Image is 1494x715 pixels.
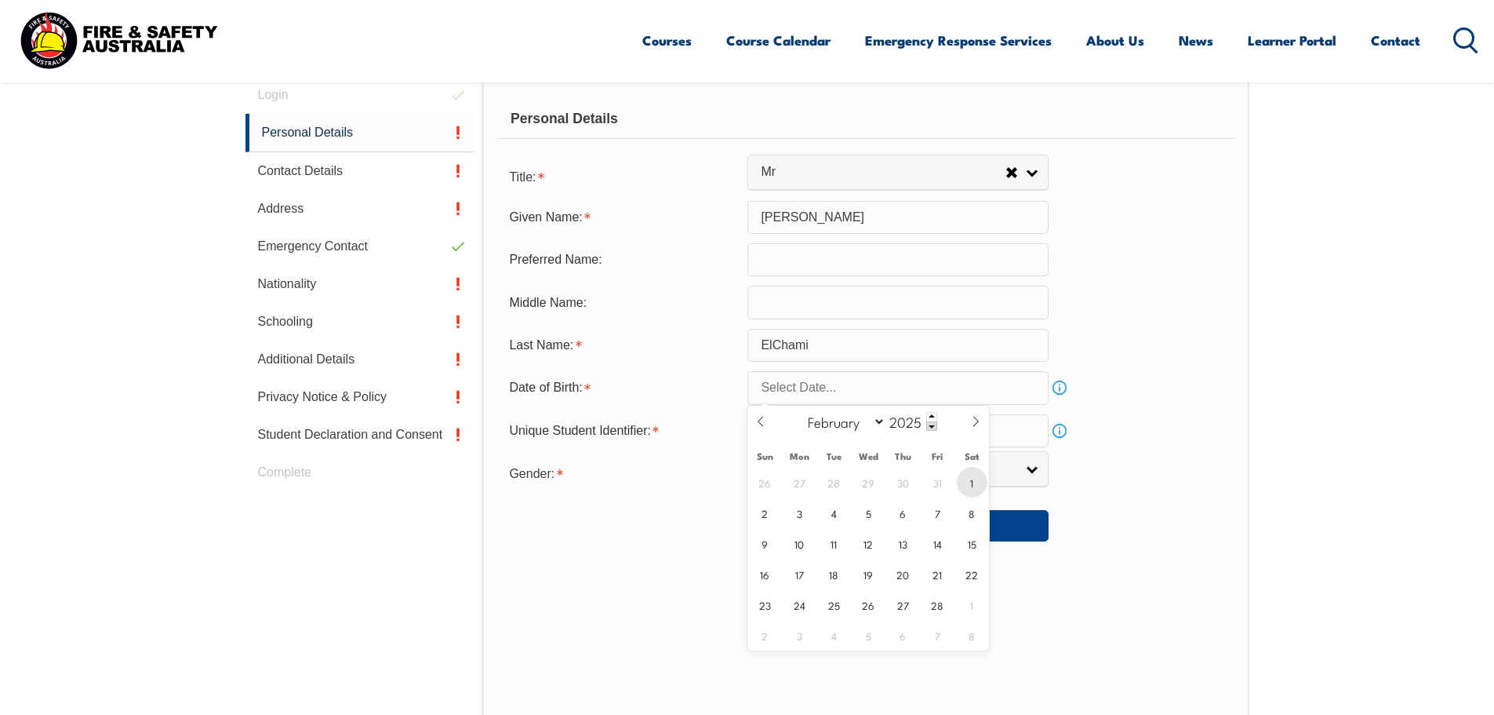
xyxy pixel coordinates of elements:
span: Thu [885,451,920,461]
span: February 23, 2025 [750,589,780,620]
select: Month [800,411,885,432]
span: January 30, 2025 [888,467,918,498]
span: March 4, 2025 [819,620,849,651]
a: Learner Portal [1248,20,1336,61]
span: February 1, 2025 [957,467,987,498]
a: Nationality [245,265,474,303]
a: Privacy Notice & Policy [245,378,474,416]
div: Unique Student Identifier is required. [496,416,747,446]
a: Info [1049,377,1071,399]
span: February 9, 2025 [750,528,780,559]
span: Mon [782,451,816,461]
a: Emergency Response Services [865,20,1052,61]
div: Last Name is required. [496,330,747,360]
span: February 4, 2025 [819,498,849,528]
span: Sat [954,451,989,461]
a: Personal Details [245,114,474,152]
span: Title: [509,170,536,184]
a: Course Calendar [726,20,831,61]
a: Emergency Contact [245,228,474,265]
input: Select Date... [747,371,1049,404]
span: February 25, 2025 [819,589,849,620]
span: February 18, 2025 [819,559,849,589]
span: Mr [761,164,1005,181]
span: January 28, 2025 [819,467,849,498]
div: Preferred Name: [496,245,747,275]
div: Middle Name: [496,287,747,317]
span: February 28, 2025 [922,589,953,620]
span: February 14, 2025 [922,528,953,559]
span: February 10, 2025 [784,528,815,559]
a: News [1179,20,1213,61]
span: March 6, 2025 [888,620,918,651]
span: February 13, 2025 [888,528,918,559]
span: February 11, 2025 [819,528,849,559]
div: Gender is required. [496,457,747,488]
span: February 7, 2025 [922,498,953,528]
a: Contact [1371,20,1420,61]
span: January 27, 2025 [784,467,815,498]
div: Personal Details [496,100,1234,139]
span: February 27, 2025 [888,589,918,620]
span: Tue [816,451,851,461]
span: March 8, 2025 [957,620,987,651]
input: Year [885,412,937,431]
a: About Us [1086,20,1144,61]
span: January 29, 2025 [853,467,884,498]
div: Date of Birth is required. [496,373,747,403]
span: March 5, 2025 [853,620,884,651]
span: Sun [747,451,782,461]
span: February 16, 2025 [750,559,780,589]
span: January 31, 2025 [922,467,953,498]
a: Courses [642,20,692,61]
span: Gender: [509,467,554,480]
span: Wed [851,451,885,461]
span: February 26, 2025 [853,589,884,620]
span: February 5, 2025 [853,498,884,528]
span: March 3, 2025 [784,620,815,651]
a: Student Declaration and Consent [245,416,474,454]
span: January 26, 2025 [750,467,780,498]
span: February 2, 2025 [750,498,780,528]
a: Contact Details [245,152,474,190]
a: Address [245,190,474,228]
div: Given Name is required. [496,202,747,232]
div: Title is required. [496,160,747,192]
span: February 6, 2025 [888,498,918,528]
span: February 17, 2025 [784,559,815,589]
span: February 21, 2025 [922,559,953,589]
span: February 20, 2025 [888,559,918,589]
a: Info [1049,420,1071,442]
span: February 19, 2025 [853,559,884,589]
a: Additional Details [245,341,474,378]
span: February 12, 2025 [853,528,884,559]
span: February 24, 2025 [784,589,815,620]
span: February 15, 2025 [957,528,987,559]
span: February 22, 2025 [957,559,987,589]
span: Fri [920,451,954,461]
span: March 1, 2025 [957,589,987,620]
span: February 8, 2025 [957,498,987,528]
span: March 7, 2025 [922,620,953,651]
span: February 3, 2025 [784,498,815,528]
a: Schooling [245,303,474,341]
span: March 2, 2025 [750,620,780,651]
